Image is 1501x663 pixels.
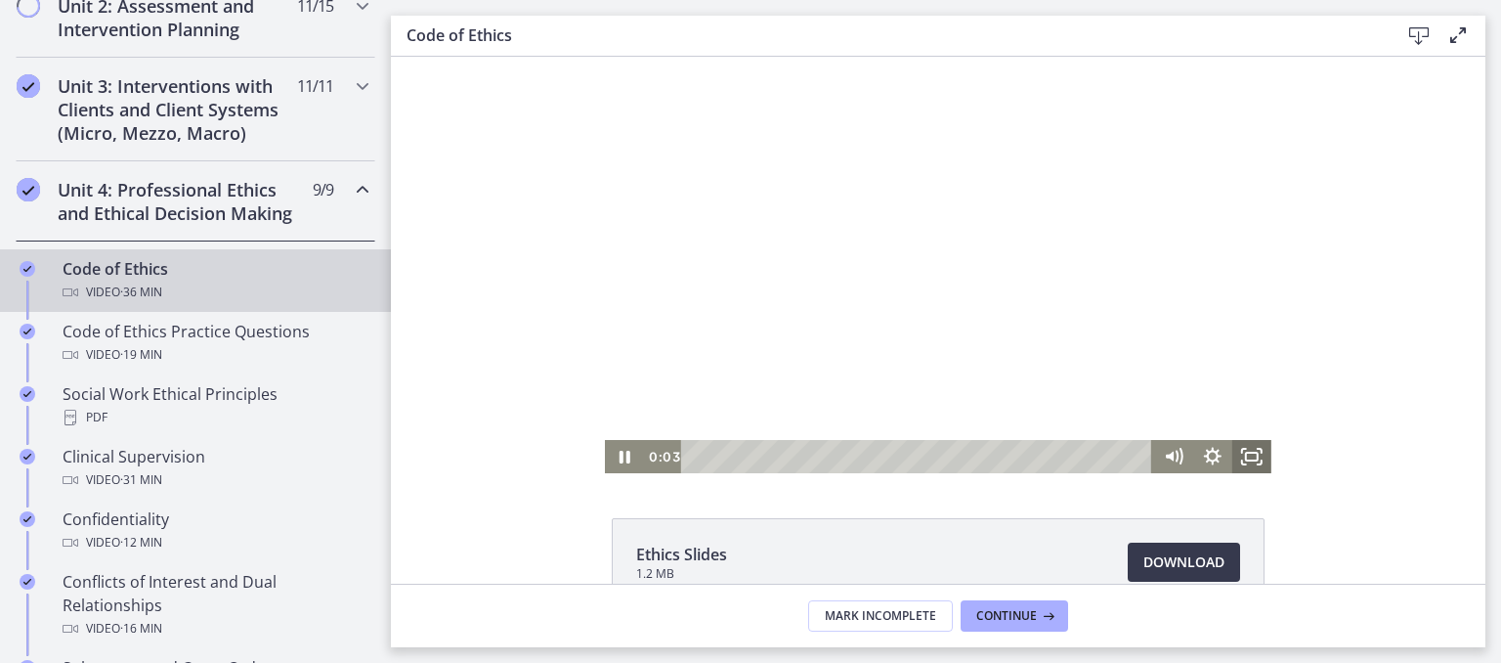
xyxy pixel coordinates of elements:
div: Video [63,343,367,367]
i: Completed [20,574,35,590]
div: Social Work Ethical Principles [63,382,367,429]
iframe: Video Lesson [391,57,1485,473]
div: Code of Ethics Practice Questions [63,320,367,367]
div: Video [63,468,367,492]
button: Show settings menu [802,383,841,417]
i: Completed [20,261,35,277]
i: Completed [20,324,35,339]
span: · 12 min [120,531,162,554]
span: 1.2 MB [636,566,727,582]
button: Mute [763,383,802,417]
div: Video [63,281,367,304]
h3: Code of Ethics [407,23,1368,47]
div: Clinical Supervision [63,445,367,492]
div: Video [63,531,367,554]
div: Conflicts of Interest and Dual Relationships [63,570,367,641]
h2: Unit 4: Professional Ethics and Ethical Decision Making [58,178,296,225]
button: Continue [961,600,1068,632]
span: · 36 min [120,281,162,304]
span: Continue [976,608,1037,624]
span: 11 / 11 [297,74,333,98]
span: Mark Incomplete [825,608,936,624]
i: Completed [20,511,35,527]
span: · 16 min [120,617,162,641]
button: Mark Incomplete [808,600,953,632]
span: 9 / 9 [313,178,333,201]
div: PDF [63,406,367,429]
h2: Unit 3: Interventions with Clients and Client Systems (Micro, Mezzo, Macro) [58,74,296,145]
span: · 19 min [120,343,162,367]
span: Download [1143,551,1224,574]
div: Code of Ethics [63,257,367,304]
i: Completed [20,449,35,464]
div: Confidentiality [63,508,367,554]
i: Completed [20,386,35,402]
button: Fullscreen [841,383,880,417]
i: Completed [17,178,40,201]
i: Completed [17,74,40,98]
span: Ethics Slides [636,543,727,566]
a: Download [1128,543,1240,582]
span: · 31 min [120,468,162,492]
div: Video [63,617,367,641]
